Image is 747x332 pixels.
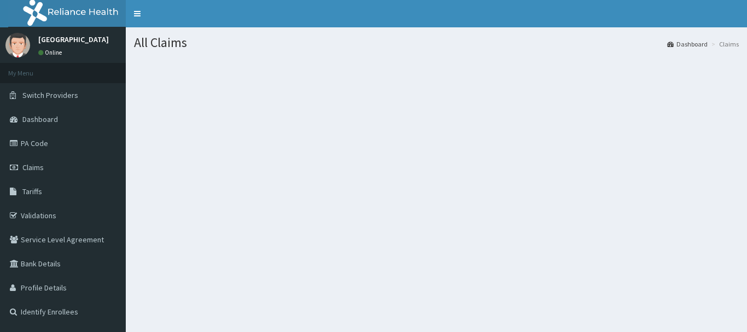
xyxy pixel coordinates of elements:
[22,90,78,100] span: Switch Providers
[22,187,42,196] span: Tariffs
[22,114,58,124] span: Dashboard
[134,36,739,50] h1: All Claims
[667,39,708,49] a: Dashboard
[22,162,44,172] span: Claims
[709,39,739,49] li: Claims
[5,33,30,57] img: User Image
[38,36,109,43] p: [GEOGRAPHIC_DATA]
[38,49,65,56] a: Online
